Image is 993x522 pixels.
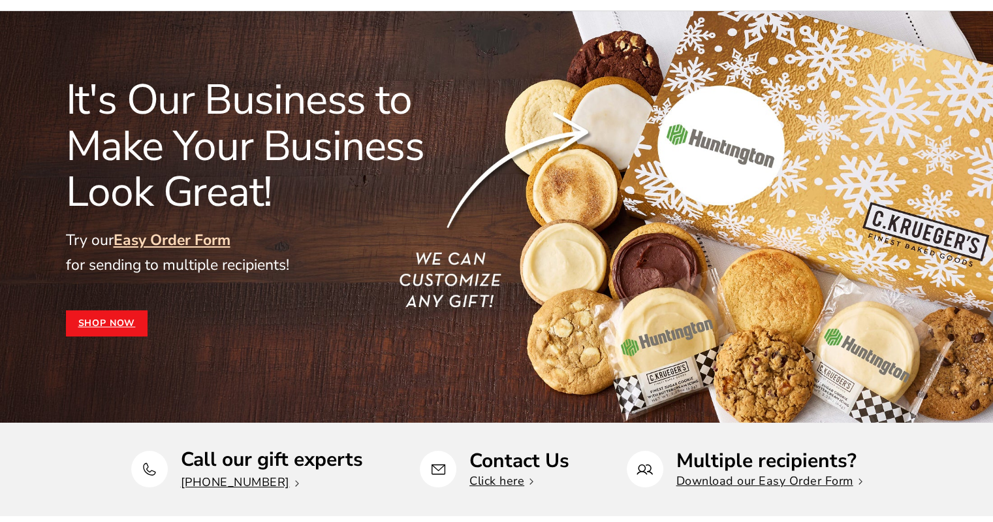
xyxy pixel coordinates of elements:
[66,310,148,336] a: Shop Now
[66,77,481,215] h1: It's Our Business to Make Your Business Look Great!
[141,461,157,478] img: Call our gift experts
[469,451,569,471] p: Contact Us
[676,451,862,471] p: Multiple recipients?
[66,228,481,278] p: Try our for sending to multiple recipients!
[469,473,533,489] a: Click here
[430,461,447,478] img: Contact Us
[676,473,862,489] a: Download our Easy Order Form
[637,461,653,478] img: Multiple recipients?
[114,230,230,250] a: Easy Order Form
[181,474,299,490] a: [PHONE_NUMBER]
[181,449,363,470] p: Call our gift experts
